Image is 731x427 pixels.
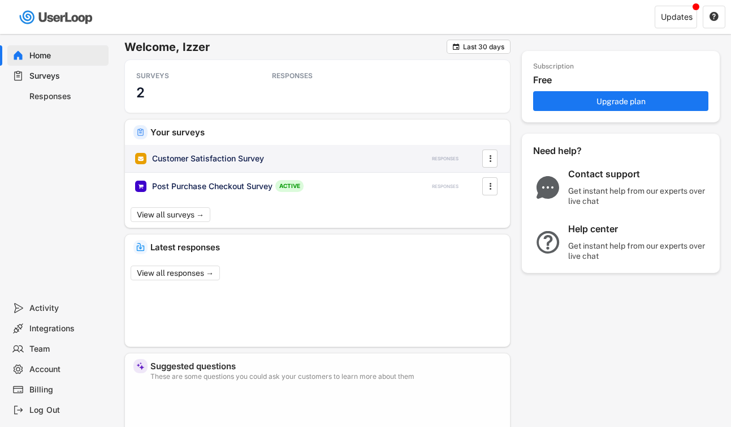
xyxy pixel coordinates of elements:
h3: 2 [136,84,145,101]
text:  [489,152,491,164]
div: Get instant help from our experts over live chat [568,186,710,206]
button: Upgrade plan [533,91,708,111]
div: Post Purchase Checkout Survey [152,181,272,192]
div: Help center [568,223,710,235]
div: Suggested questions [150,362,501,370]
img: userloop-logo-01.svg [17,6,97,29]
div: ACTIVE [275,180,304,192]
div: Need help? [533,145,612,157]
text:  [453,42,460,51]
img: MagicMajor%20%28Purple%29.svg [136,362,145,370]
button:  [485,178,496,195]
text:  [710,11,719,22]
div: Integrations [29,323,104,334]
div: Team [29,344,104,355]
div: Log Out [29,405,104,416]
text:  [489,180,491,192]
button: View all responses → [131,266,220,280]
button:  [485,150,496,167]
div: SURVEYS [136,71,238,80]
button:  [709,12,719,22]
div: Updates [661,13,693,21]
h6: Welcome, Izzer [124,40,447,54]
button: View all surveys → [131,207,210,222]
button:  [452,42,460,51]
div: Your surveys [150,128,501,136]
img: ChatMajor.svg [533,176,563,199]
div: Get instant help from our experts over live chat [568,241,710,261]
div: Contact support [568,168,710,180]
div: RESPONSES [432,183,459,190]
div: Free [533,74,714,86]
div: Responses [29,91,104,102]
div: Account [29,364,104,375]
img: QuestionMarkInverseMajor.svg [533,231,563,254]
div: Latest responses [150,243,501,251]
div: Surveys [29,71,104,82]
div: Billing [29,385,104,395]
div: RESPONSES [272,71,374,80]
div: Customer Satisfaction Survey [152,153,264,164]
div: RESPONSES [432,156,459,162]
img: IncomingMajor.svg [136,243,145,251]
div: These are some questions you could ask your customers to learn more about them [150,373,501,380]
div: Last 30 days [463,44,504,50]
div: Home [29,50,104,61]
div: Activity [29,303,104,314]
div: Subscription [533,62,574,71]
